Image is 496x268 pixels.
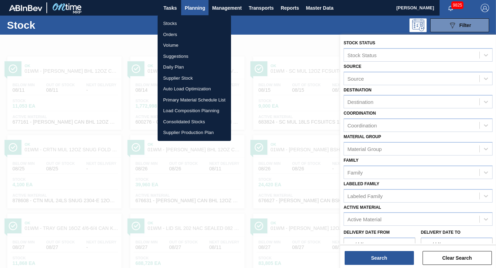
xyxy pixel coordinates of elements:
[158,105,231,116] a: Load Composition Planning
[158,73,231,84] a: Supplier Stock
[158,62,231,73] a: Daily Plan
[158,18,231,29] a: Stocks
[158,95,231,106] a: Primary Material Schedule List
[158,51,231,62] a: Suggestions
[158,40,231,51] a: Volume
[158,127,231,138] a: Supplier Production Plan
[158,29,231,40] a: Orders
[158,83,231,95] a: Auto Load Optimization
[158,116,231,127] a: Consolidated Stocks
